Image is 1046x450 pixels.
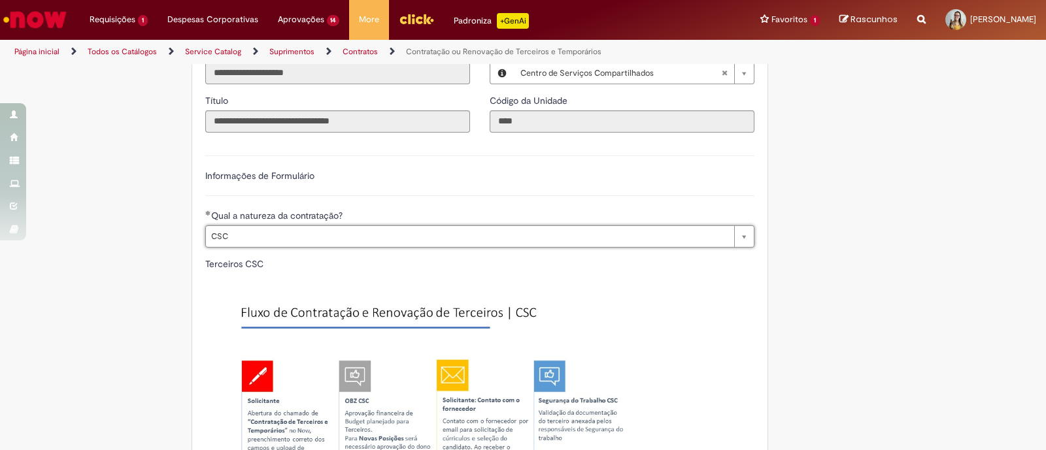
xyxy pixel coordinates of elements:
[205,258,266,270] span: Somente leitura - Terceiros CSC
[167,13,258,26] span: Despesas Corporativas
[205,110,470,133] input: Título
[359,13,379,26] span: More
[211,226,728,247] span: CSC
[211,210,345,221] span: Qual a natureza da contratação?
[205,94,231,107] label: Somente leitura - Título
[1,7,69,33] img: ServiceNow
[399,9,434,29] img: click_logo_yellow_360x200.png
[269,46,314,57] a: Suprimentos
[490,94,570,107] label: Somente leitura - Código da Unidade
[90,13,135,26] span: Requisições
[343,46,378,57] a: Contratos
[454,13,529,29] div: Padroniza
[88,46,157,57] a: Todos os Catálogos
[14,46,59,57] a: Página inicial
[771,13,807,26] span: Favoritos
[278,13,324,26] span: Aprovações
[10,40,688,64] ul: Trilhas de página
[205,170,314,182] label: Informações de Formulário
[810,15,820,26] span: 1
[520,63,721,84] span: Centro de Serviços Compartilhados
[514,63,754,84] a: Centro de Serviços CompartilhadosLimpar campo Local
[406,46,601,57] a: Contratação ou Renovação de Terceiros e Temporários
[205,210,211,216] span: Obrigatório Preenchido
[490,63,514,84] button: Local, Visualizar este registro Centro de Serviços Compartilhados
[839,14,898,26] a: Rascunhos
[185,46,241,57] a: Service Catalog
[138,15,148,26] span: 1
[205,95,231,106] span: Somente leitura - Título
[497,13,529,29] p: +GenAi
[715,63,734,84] abbr: Limpar campo Local
[490,95,570,106] span: Somente leitura - Código da Unidade
[205,62,470,84] input: Email
[490,110,754,133] input: Código da Unidade
[970,14,1036,25] span: [PERSON_NAME]
[327,15,340,26] span: 14
[851,13,898,25] span: Rascunhos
